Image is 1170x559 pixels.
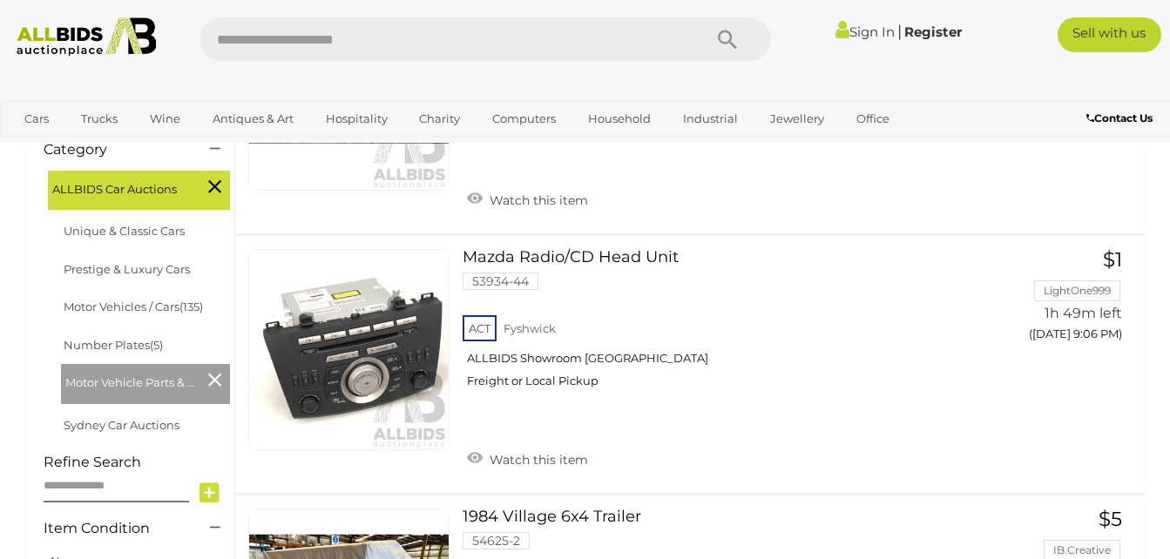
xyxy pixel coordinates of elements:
a: Household [577,104,662,133]
a: Industrial [672,104,749,133]
a: Charity [408,104,471,133]
a: Sell with us [1058,17,1161,52]
span: $1 [1103,247,1122,272]
span: Motor Vehicle Parts & Accessories [65,368,196,393]
a: Cars [13,104,60,133]
a: Sports [13,133,71,162]
a: Watch this item [463,445,592,471]
span: (5) [150,338,163,352]
span: | [897,22,902,41]
a: Sydney Car Auctions [64,418,179,432]
a: Jewellery [759,104,835,133]
a: Computers [481,104,567,133]
span: ALLBIDS Car Auctions [52,175,183,199]
a: Motor Vehicles / Cars(135) [64,300,203,313]
a: Mazda Radio/CD Head Unit 53934-44 ACT Fyshwick ALLBIDS Showroom [GEOGRAPHIC_DATA] Freight or Loca... [476,249,979,401]
span: Watch this item [485,452,588,468]
a: Unique & Classic Cars [64,224,185,238]
a: Number Plates(5) [64,338,163,352]
a: Antiques & Art [201,104,305,133]
h4: Refine Search [44,455,230,470]
a: Watch this item [463,185,592,212]
a: Sign In [835,24,895,40]
a: [GEOGRAPHIC_DATA] [81,133,227,162]
button: Search [684,17,771,61]
a: Trucks [70,104,129,133]
a: $1 LightOne999 1h 49m left ([DATE] 9:06 PM) [1005,249,1126,351]
a: Prestige & Luxury Cars [64,262,190,276]
span: $5 [1099,507,1122,531]
a: Hospitality [314,104,399,133]
a: Register [904,24,962,40]
h4: Category [44,142,184,158]
a: Contact Us [1086,109,1157,128]
a: Wine [139,104,192,133]
img: Allbids.com.au [9,17,165,57]
span: (135) [179,300,203,313]
span: Watch this item [485,192,588,208]
a: Office [845,104,901,133]
b: Contact Us [1086,111,1153,125]
h4: Item Condition [44,521,184,536]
